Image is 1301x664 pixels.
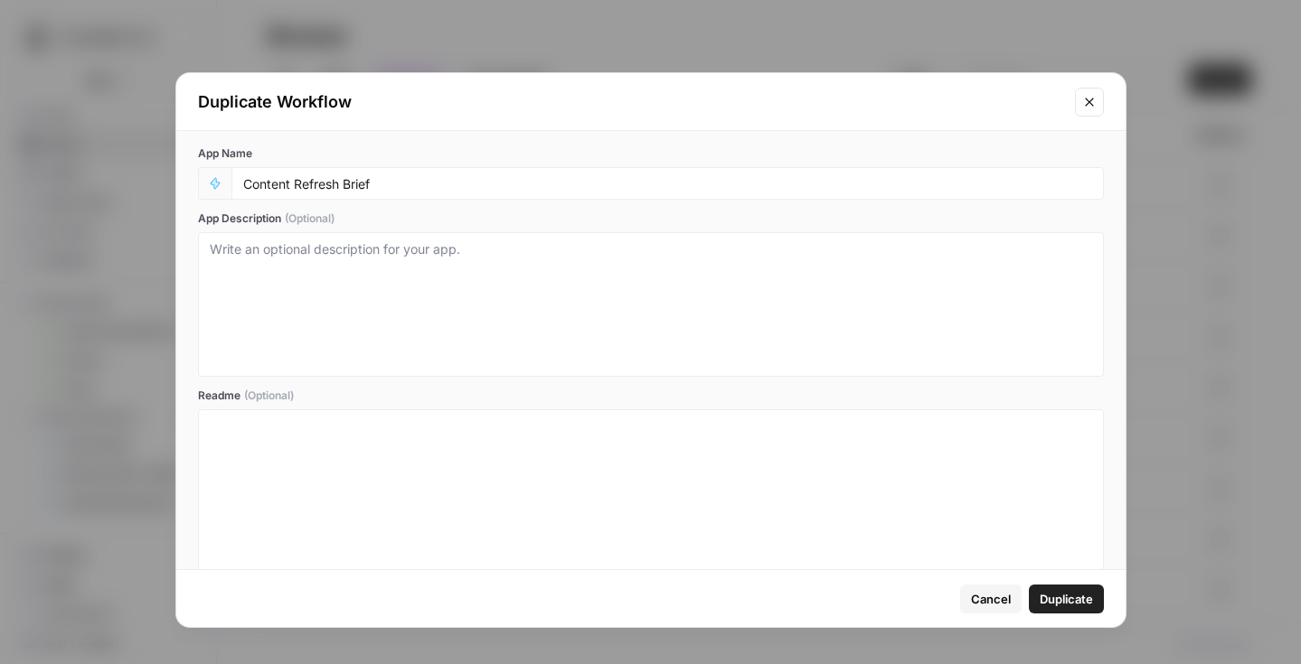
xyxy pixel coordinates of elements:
button: Close modal [1075,88,1104,117]
label: App Description [198,210,1104,227]
span: (Optional) [244,388,294,404]
input: Untitled [243,175,1092,192]
label: Readme [198,388,1104,404]
div: Duplicate Workflow [198,89,1064,115]
label: App Name [198,145,1104,162]
span: (Optional) [285,210,335,227]
button: Cancel [960,585,1022,613]
button: Duplicate [1029,585,1104,613]
span: Cancel [971,590,1011,608]
span: Duplicate [1040,590,1093,608]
